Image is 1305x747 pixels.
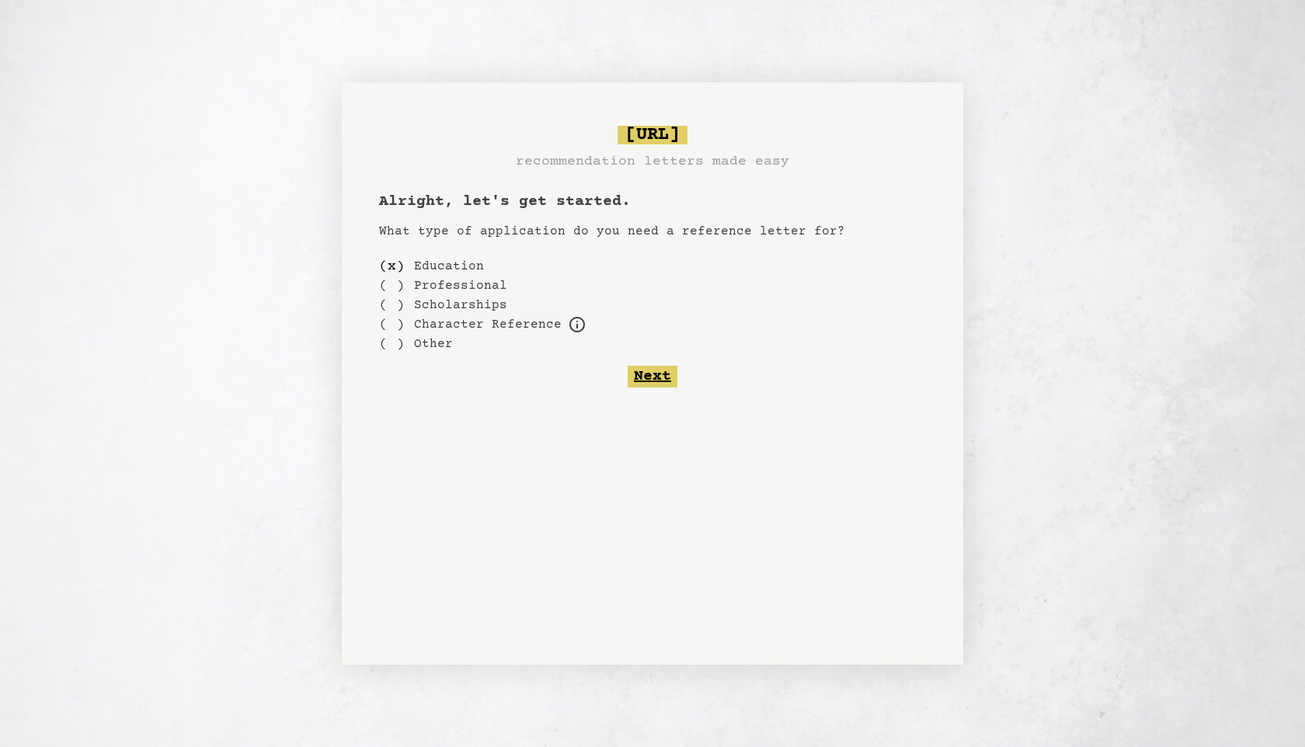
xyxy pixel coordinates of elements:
[516,151,789,172] h3: recommendation letters made easy
[379,295,405,314] div: ( )
[628,366,677,387] button: Next
[414,296,507,314] label: Scholarships
[379,314,405,334] div: ( )
[414,257,484,276] label: Education
[379,191,926,213] h1: Alright, let's get started.
[379,276,405,295] div: ( )
[618,126,687,144] span: [URL]
[379,256,405,276] div: ( x )
[414,335,453,353] label: Other
[379,334,405,353] div: ( )
[414,276,507,295] label: Professional
[414,315,562,334] label: For example, loans, housing applications, parole, professional certification, etc.
[379,222,926,241] p: What type of application do you need a reference letter for?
